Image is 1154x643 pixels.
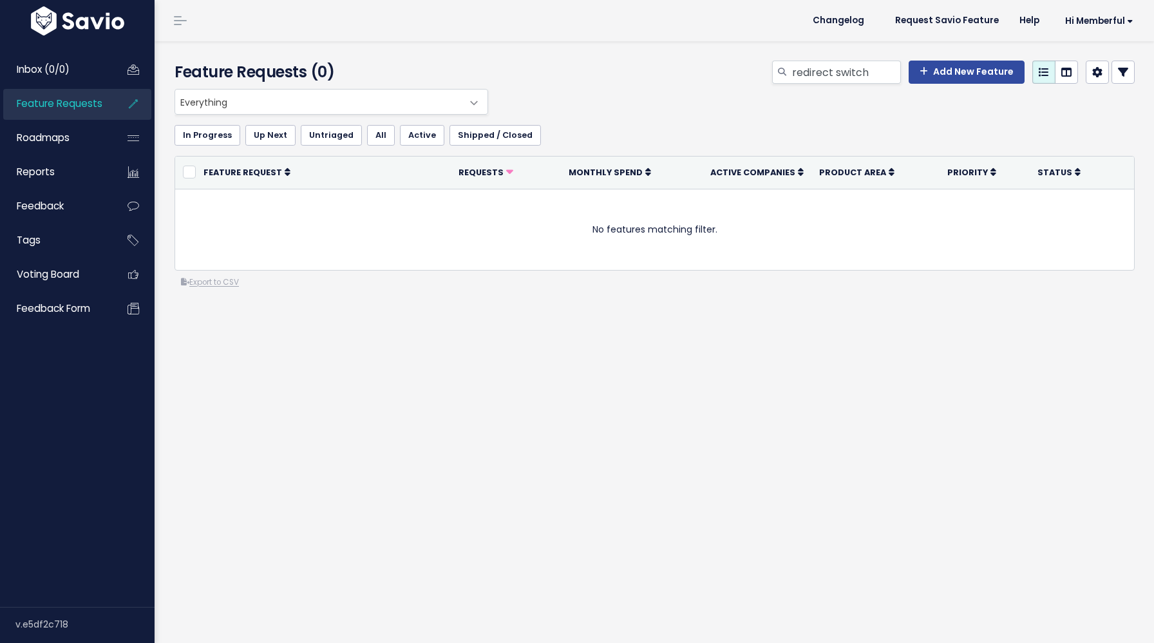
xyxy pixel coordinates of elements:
[17,131,70,144] span: Roadmaps
[1009,11,1050,30] a: Help
[17,267,79,281] span: Voting Board
[710,167,795,178] span: Active companies
[17,199,64,213] span: Feedback
[15,608,155,641] div: v.e5df2c718
[3,226,107,255] a: Tags
[3,55,107,84] a: Inbox (0/0)
[947,166,996,178] a: Priority
[203,167,282,178] span: Feature Request
[1050,11,1144,31] a: Hi Memberful
[17,233,41,247] span: Tags
[400,125,444,146] a: Active
[181,277,239,287] a: Export to CSV
[245,125,296,146] a: Up Next
[459,166,513,178] a: Requests
[3,89,107,119] a: Feature Requests
[885,11,1009,30] a: Request Savio Feature
[175,189,1134,270] td: No features matching filter.
[17,165,55,178] span: Reports
[813,16,864,25] span: Changelog
[17,302,90,315] span: Feedback form
[449,125,541,146] a: Shipped / Closed
[3,123,107,153] a: Roadmaps
[1037,167,1072,178] span: Status
[3,191,107,221] a: Feedback
[947,167,988,178] span: Priority
[1037,166,1081,178] a: Status
[301,125,362,146] a: Untriaged
[17,97,102,110] span: Feature Requests
[367,125,395,146] a: All
[710,166,804,178] a: Active companies
[569,166,651,178] a: Monthly spend
[909,61,1025,84] a: Add New Feature
[203,166,290,178] a: Feature Request
[791,61,901,84] input: Search features...
[3,157,107,187] a: Reports
[3,260,107,289] a: Voting Board
[569,167,643,178] span: Monthly spend
[17,62,70,76] span: Inbox (0/0)
[1065,16,1133,26] span: Hi Memberful
[175,90,462,114] span: Everything
[819,166,894,178] a: Product Area
[28,6,128,35] img: logo-white.9d6f32f41409.svg
[459,167,504,178] span: Requests
[175,61,482,84] h4: Feature Requests (0)
[3,294,107,323] a: Feedback form
[175,125,1135,146] ul: Filter feature requests
[175,89,488,115] span: Everything
[819,167,886,178] span: Product Area
[175,125,240,146] a: In Progress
